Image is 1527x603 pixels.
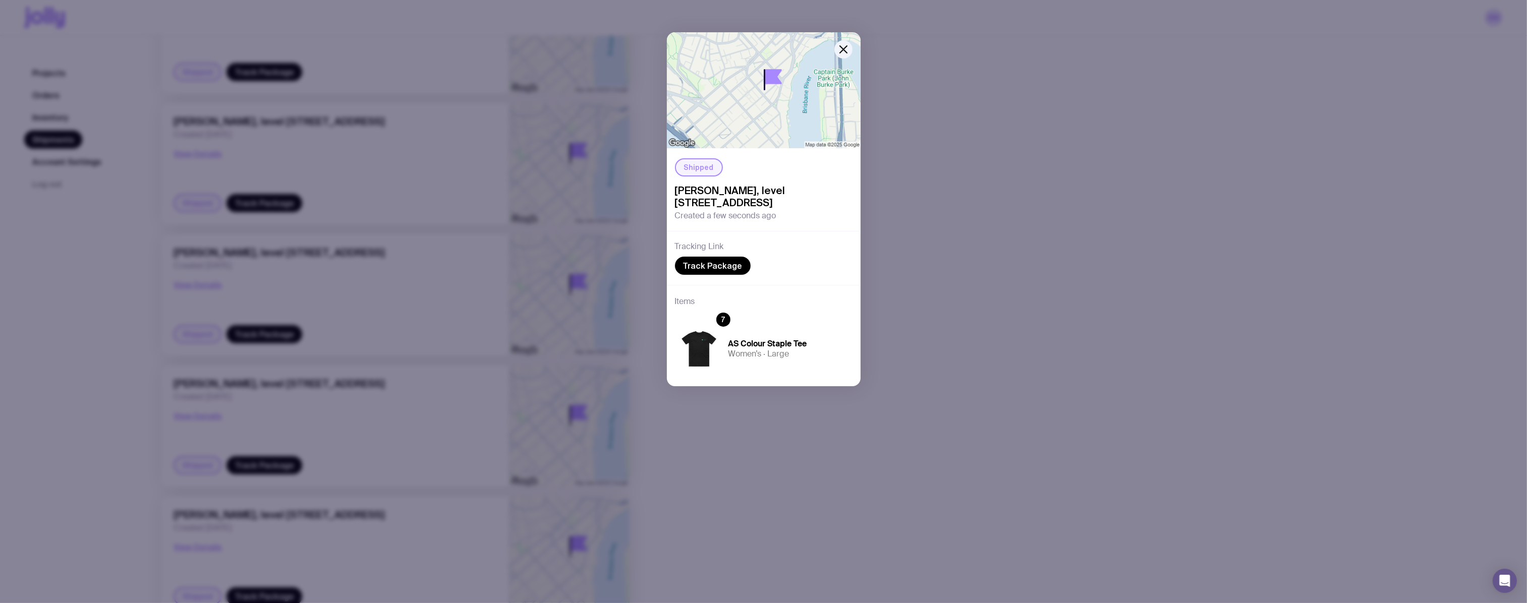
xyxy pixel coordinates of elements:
[1493,569,1517,593] div: Open Intercom Messenger
[728,339,807,349] h4: AS Colour Staple Tee
[675,242,724,252] h3: Tracking Link
[728,349,807,359] h5: Women’s · Large
[675,185,853,209] span: [PERSON_NAME], level [STREET_ADDRESS]
[675,158,723,176] div: Shipped
[675,257,751,275] a: Track Package
[675,295,695,308] h3: Items
[667,32,861,148] img: staticmap
[675,211,776,221] span: Created a few seconds ago
[716,313,730,327] div: 7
